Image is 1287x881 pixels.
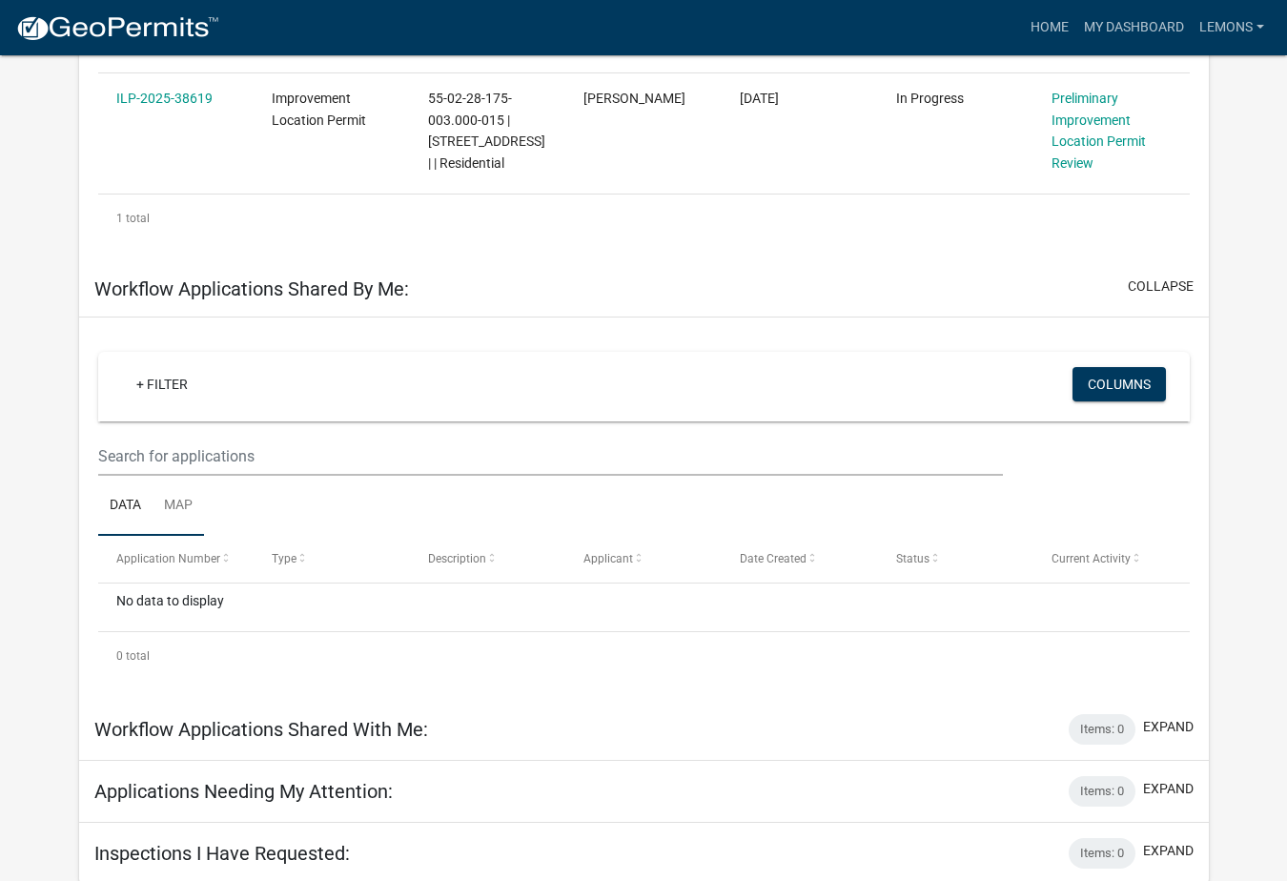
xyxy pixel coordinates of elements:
span: Improvement Location Permit [272,91,366,128]
a: Preliminary Improvement Location Permit Review [1052,91,1146,171]
a: Lemons [1192,10,1272,46]
a: My Dashboard [1076,10,1192,46]
h5: Workflow Applications Shared With Me: [94,718,428,741]
datatable-header-cell: Applicant [565,536,722,582]
div: 1 total [98,195,1190,242]
datatable-header-cell: Status [877,536,1033,582]
input: Search for applications [98,437,1003,476]
h5: Workflow Applications Shared By Me: [94,277,409,300]
span: Status [896,552,929,565]
button: expand [1143,841,1194,861]
div: Items: 0 [1069,714,1135,745]
span: Applicant [583,552,633,565]
h5: Applications Needing My Attention: [94,780,393,803]
button: collapse [1128,277,1194,297]
datatable-header-cell: Description [410,536,566,582]
div: 0 total [98,632,1190,680]
span: Application Number [116,552,220,565]
span: 09/15/2025 [740,91,779,106]
div: collapse [79,318,1209,699]
div: No data to display [98,584,1190,631]
span: Type [272,552,296,565]
datatable-header-cell: Type [254,536,410,582]
span: In Progress [896,91,964,106]
a: + Filter [121,367,203,401]
div: Items: 0 [1069,838,1135,869]
h5: Inspections I Have Requested: [94,842,350,865]
span: Date Created [740,552,807,565]
span: 55-02-28-175-003.000-015 | 13575 N WESTERN RD | | Residential [428,91,545,171]
button: expand [1143,779,1194,799]
datatable-header-cell: Date Created [722,536,878,582]
datatable-header-cell: Current Activity [1033,536,1190,582]
span: Description [428,552,486,565]
div: Items: 0 [1069,776,1135,807]
a: Home [1023,10,1076,46]
button: expand [1143,717,1194,737]
span: Current Activity [1052,552,1131,565]
button: Columns [1072,367,1166,401]
a: Data [98,476,153,537]
datatable-header-cell: Application Number [98,536,255,582]
a: Map [153,476,204,537]
span: James [583,91,685,106]
a: ILP-2025-38619 [116,91,213,106]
